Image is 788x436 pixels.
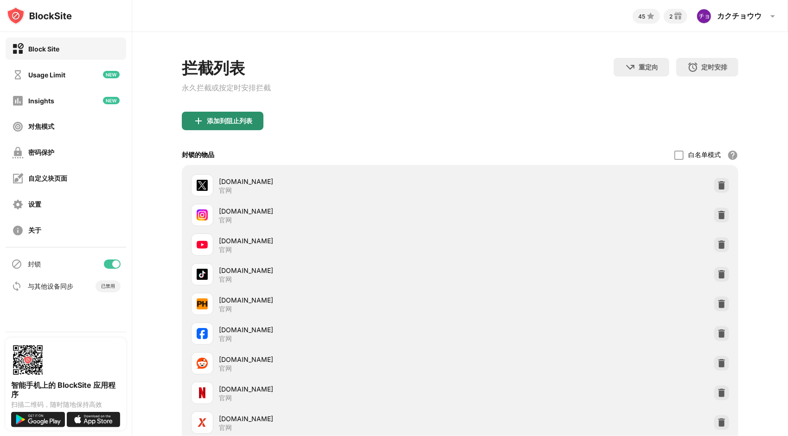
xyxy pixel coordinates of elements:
[197,387,208,398] img: favicons
[717,11,762,21] div: カクチョウウ
[219,305,232,313] div: 官网
[11,259,22,270] img: blocking-icon.svg
[197,180,208,191] img: favicons
[197,358,208,369] img: favicons
[12,147,24,158] img: password-protection-off.svg
[197,298,208,310] img: favicons
[219,414,460,423] div: [DOMAIN_NAME]
[67,412,121,427] img: download-on-the-app-store.svg
[197,239,208,250] img: favicons
[12,43,24,55] img: block-on.svg
[6,6,72,25] img: logo-blocksite.svg
[12,199,24,210] img: settings-off.svg
[219,325,460,335] div: [DOMAIN_NAME]
[182,58,271,79] div: 拦截列表
[28,45,59,53] div: Block Site
[103,71,120,78] img: new-icon.svg
[12,95,24,107] img: insights-off.svg
[197,269,208,280] img: favicons
[219,364,232,373] div: 官网
[219,295,460,305] div: [DOMAIN_NAME]
[219,394,232,402] div: 官网
[28,97,54,105] div: Insights
[219,265,460,275] div: [DOMAIN_NAME]
[219,354,460,364] div: [DOMAIN_NAME]
[219,384,460,394] div: [DOMAIN_NAME]
[101,283,115,290] div: 已禁用
[28,148,54,157] div: 密码保护
[11,401,121,408] div: 扫描二维码，随时随地保持高效
[12,173,24,184] img: customize-block-page-off.svg
[697,9,711,24] img: ACg8ocLbpfibShWXwwEXGYEsqqoxspyVNQBzyPWNlOSKNhhNoAFujg=s96-c
[182,83,271,93] div: 永久拦截或按定时安排拦截
[28,260,41,269] div: 封锁
[11,343,45,377] img: options-page-qr-code.png
[669,13,673,20] div: 2
[28,282,73,291] div: 与其他设备同步
[638,13,645,20] div: 45
[28,174,67,183] div: 自定义块页面
[645,11,656,22] img: points-small.svg
[11,281,22,292] img: sync-icon.svg
[207,117,252,125] div: 添加到阻止列表
[219,236,460,246] div: [DOMAIN_NAME]
[12,121,24,133] img: focus-off.svg
[12,225,24,236] img: about-off.svg
[11,380,121,399] div: 智能手机上的 BlockSite 应用程序
[197,417,208,428] img: favicons
[219,275,232,284] div: 官网
[28,71,65,79] div: Usage Limit
[28,200,41,209] div: 设置
[28,122,54,131] div: 对焦模式
[11,412,65,427] img: get-it-on-google-play.svg
[219,423,232,432] div: 官网
[701,63,727,72] div: 定时安排
[182,151,214,159] div: 封锁的物品
[219,335,232,343] div: 官网
[197,328,208,339] img: favicons
[197,209,208,221] img: favicons
[673,11,684,22] img: reward-small.svg
[219,186,232,195] div: 官网
[688,151,721,159] div: 白名单模式
[219,177,460,186] div: [DOMAIN_NAME]
[219,246,232,254] div: 官网
[219,206,460,216] div: [DOMAIN_NAME]
[28,226,41,235] div: 关于
[103,97,120,104] img: new-icon.svg
[12,69,24,81] img: time-usage-off.svg
[639,63,658,72] div: 重定向
[219,216,232,224] div: 官网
